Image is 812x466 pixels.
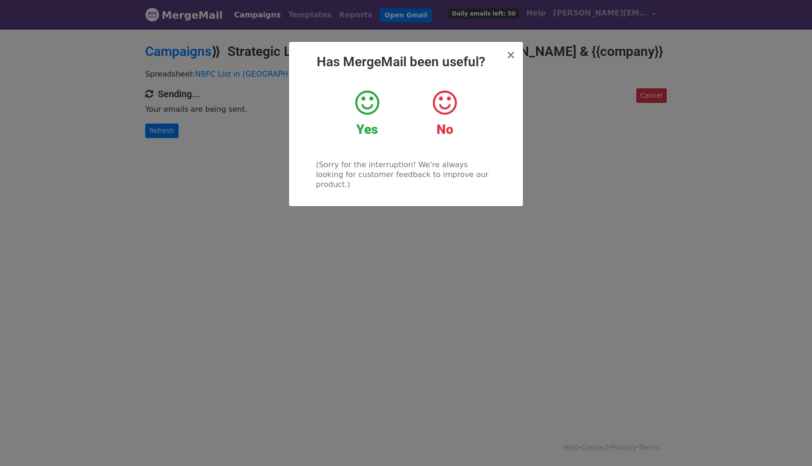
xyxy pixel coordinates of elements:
[316,160,496,189] p: (Sorry for the interruption! We're always looking for customer feedback to improve our product.)
[506,49,515,61] button: Close
[437,122,453,137] strong: No
[506,48,515,62] span: ×
[336,89,399,138] a: Yes
[356,122,378,137] strong: Yes
[297,54,515,70] h2: Has MergeMail been useful?
[413,89,476,138] a: No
